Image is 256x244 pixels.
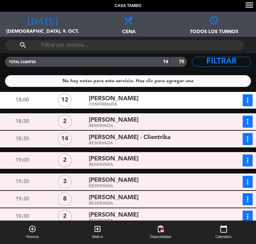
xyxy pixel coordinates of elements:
span: Reserva [26,234,39,240]
div: 19:30 [1,176,43,188]
div: 18:30 [1,116,43,128]
i: add_circle_outline [28,225,36,233]
i: more_vert [244,178,252,186]
span: [PERSON_NAME] [89,193,139,203]
i: calendar_today [220,225,228,233]
i: more_vert [244,156,252,164]
button: more_vert [243,133,253,145]
div: 2 [58,115,72,129]
div: 18:00 [1,94,43,106]
div: No hay notas para este servicio. Haz clic para agregar una [62,77,194,85]
div: RESERVADA [89,142,213,145]
div: 12 [58,93,72,107]
i: more_vert [244,96,252,104]
span: [PERSON_NAME] - Clientrika [89,133,171,142]
button: more_vert [243,154,253,166]
input: Filtrar por nombre... [41,40,208,50]
div: CONFIRMADA [89,103,213,106]
div: RESERVADA [89,202,213,205]
span: [PERSON_NAME] [89,175,139,185]
i: more_vert [244,135,252,143]
div: 14 [58,132,72,146]
div: RESERVADA [89,220,213,223]
div: 2 [58,210,72,224]
div: RESERVADA [89,163,213,166]
div: 3 [58,175,72,189]
button: more_vert [243,94,253,106]
button: more_vert [243,176,253,188]
span: [PERSON_NAME] [89,94,139,104]
div: 19:00 [1,154,43,166]
span: [PERSON_NAME] [89,154,139,164]
i: [DATE] [28,15,58,24]
div: 18:30 [1,133,43,145]
i: exit_to_app [93,225,101,233]
span: TOTAL CLIENTES [9,60,36,64]
button: exit_to_appWalk-in [65,221,130,244]
div: 2 [58,153,72,167]
span: pending_actions [157,225,165,233]
div: 8 [58,192,72,206]
span: Walk-in [92,234,103,240]
button: more_vert [243,116,253,128]
div: RESERVADA [89,125,213,128]
div: RESERVADA [89,185,213,188]
span: [PERSON_NAME] [89,115,139,125]
button: calendar_todayCalendario [191,221,256,244]
i: more_vert [244,213,252,221]
strong: 14 [163,59,168,64]
button: more_vert [243,211,253,223]
i: more_vert [244,118,252,126]
i: more_vert [244,195,252,203]
span: Casa Tambo [115,3,142,9]
i: search [19,41,27,49]
button: Filtrar [192,57,251,67]
div: 19:30 [1,193,43,205]
span: fiber_manual_record [160,227,164,231]
div: 19:30 [1,211,43,223]
strong: 75 [179,59,186,64]
button: more_vert [243,193,253,205]
span: [PERSON_NAME] [89,210,139,220]
span: Calendario [215,234,231,240]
